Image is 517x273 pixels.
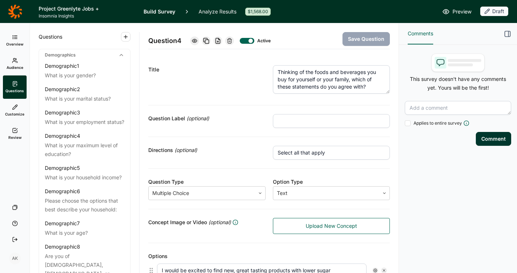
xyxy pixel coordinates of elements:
[148,36,181,46] span: Question 4
[45,243,80,250] div: Demographic 8
[45,141,124,159] div: What is your maximum level of education?
[148,252,390,261] div: Options
[148,114,266,123] div: Question Label
[405,75,511,92] p: This survey doesn't have any comments yet. Yours will be the first!
[3,122,27,145] a: Review
[3,99,27,122] a: Customize
[8,135,21,140] span: Review
[45,229,124,237] div: What is your age?
[245,8,271,16] div: $1,568.00
[45,164,80,172] div: Demographic 5
[148,218,266,227] div: Concept Image or Video
[480,7,508,17] button: Draft
[3,52,27,75] a: Audience
[306,222,357,230] span: Upload New Concept
[257,38,269,44] div: Active
[148,178,266,186] div: Question Type
[39,13,135,19] span: Insomnia Insights
[7,65,23,70] span: Audience
[175,146,197,155] span: (optional)
[476,132,511,146] button: Comment
[45,109,80,116] div: Demographic 3
[39,32,62,41] span: Questions
[45,71,124,80] div: What is your gender?
[39,49,130,61] div: Demographics
[45,188,80,195] div: Demographic 6
[45,62,79,70] div: Demographic 1
[45,94,124,103] div: What is your marital status?
[408,29,433,38] span: Comments
[5,112,24,117] span: Customize
[9,253,21,264] div: AK
[45,132,80,140] div: Demographic 4
[45,86,80,93] div: Demographic 2
[408,23,433,44] button: Comments
[414,120,462,126] span: Applies to entire survey
[3,29,27,52] a: Overview
[45,196,124,214] div: Please choose the options that best describe your household:
[225,36,234,45] div: Delete
[39,4,135,13] h1: Project Greenlyte Jobs +
[3,75,27,99] a: Questions
[187,114,209,123] span: (optional)
[148,146,266,155] div: Directions
[480,7,508,16] div: Draft
[45,118,124,126] div: What is your employment status?
[5,88,24,93] span: Questions
[442,7,471,16] a: Preview
[208,218,231,227] span: (optional)
[273,178,390,186] div: Option Type
[342,32,390,46] button: Save Question
[148,65,266,74] div: Title
[45,220,80,227] div: Demographic 7
[453,7,471,16] span: Preview
[273,65,390,94] textarea: Thinking of the foods and beverages you buy for yourself or your family, which of these statement...
[45,173,124,182] div: What is your household income?
[6,42,23,47] span: Overview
